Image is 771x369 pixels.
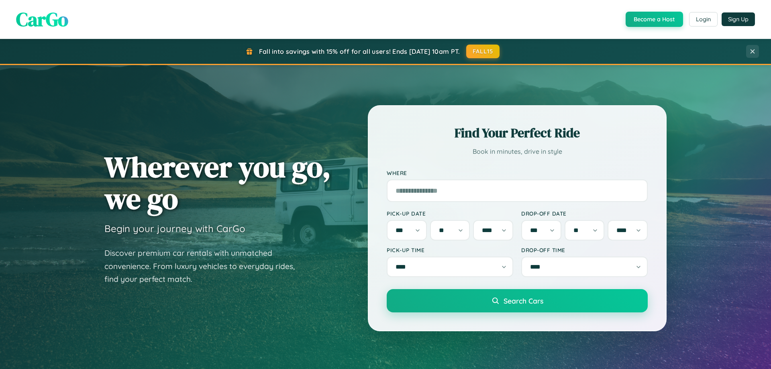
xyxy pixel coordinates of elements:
p: Discover premium car rentals with unmatched convenience. From luxury vehicles to everyday rides, ... [104,247,305,286]
span: Fall into savings with 15% off for all users! Ends [DATE] 10am PT. [259,47,460,55]
button: Sign Up [722,12,755,26]
h2: Find Your Perfect Ride [387,124,648,142]
span: Search Cars [504,296,543,305]
button: FALL15 [466,45,500,58]
span: CarGo [16,6,68,33]
label: Pick-up Time [387,247,513,253]
h3: Begin your journey with CarGo [104,222,245,234]
p: Book in minutes, drive in style [387,146,648,157]
h1: Wherever you go, we go [104,151,331,214]
button: Login [689,12,718,27]
label: Drop-off Date [521,210,648,217]
button: Search Cars [387,289,648,312]
button: Become a Host [626,12,683,27]
label: Where [387,169,648,176]
label: Pick-up Date [387,210,513,217]
label: Drop-off Time [521,247,648,253]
